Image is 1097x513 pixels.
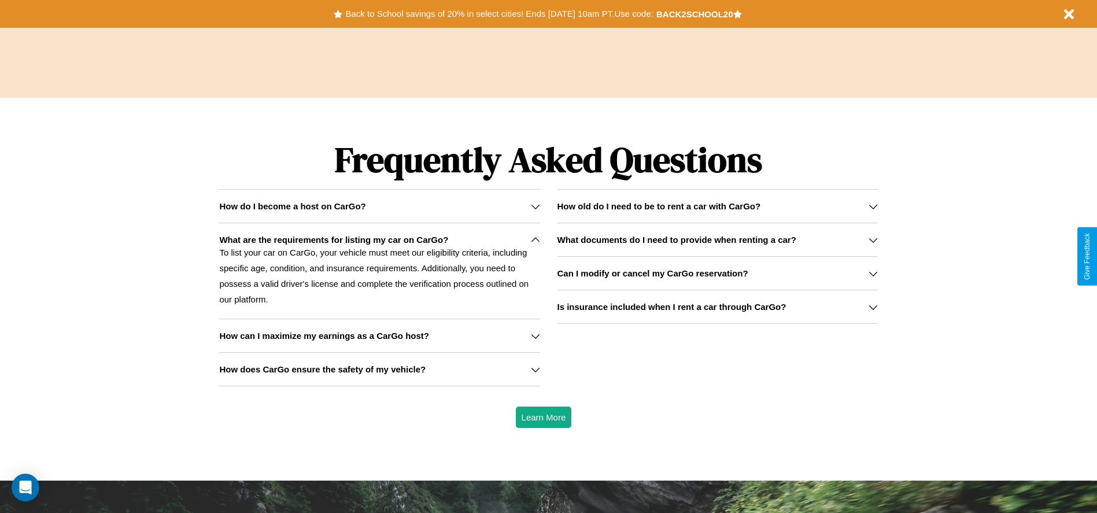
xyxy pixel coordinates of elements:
[557,201,761,211] h3: How old do I need to be to rent a car with CarGo?
[12,474,39,501] div: Open Intercom Messenger
[219,235,448,245] h3: What are the requirements for listing my car on CarGo?
[516,407,572,428] button: Learn More
[1083,233,1091,280] div: Give Feedback
[557,235,796,245] h3: What documents do I need to provide when renting a car?
[557,302,786,312] h3: Is insurance included when I rent a car through CarGo?
[557,268,748,278] h3: Can I modify or cancel my CarGo reservation?
[219,364,426,374] h3: How does CarGo ensure the safety of my vehicle?
[219,201,365,211] h3: How do I become a host on CarGo?
[656,9,733,19] b: BACK2SCHOOL20
[219,331,429,341] h3: How can I maximize my earnings as a CarGo host?
[219,130,877,189] h1: Frequently Asked Questions
[342,6,656,22] button: Back to School savings of 20% in select cities! Ends [DATE] 10am PT.Use code:
[219,245,540,307] p: To list your car on CarGo, your vehicle must meet our eligibility criteria, including specific ag...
